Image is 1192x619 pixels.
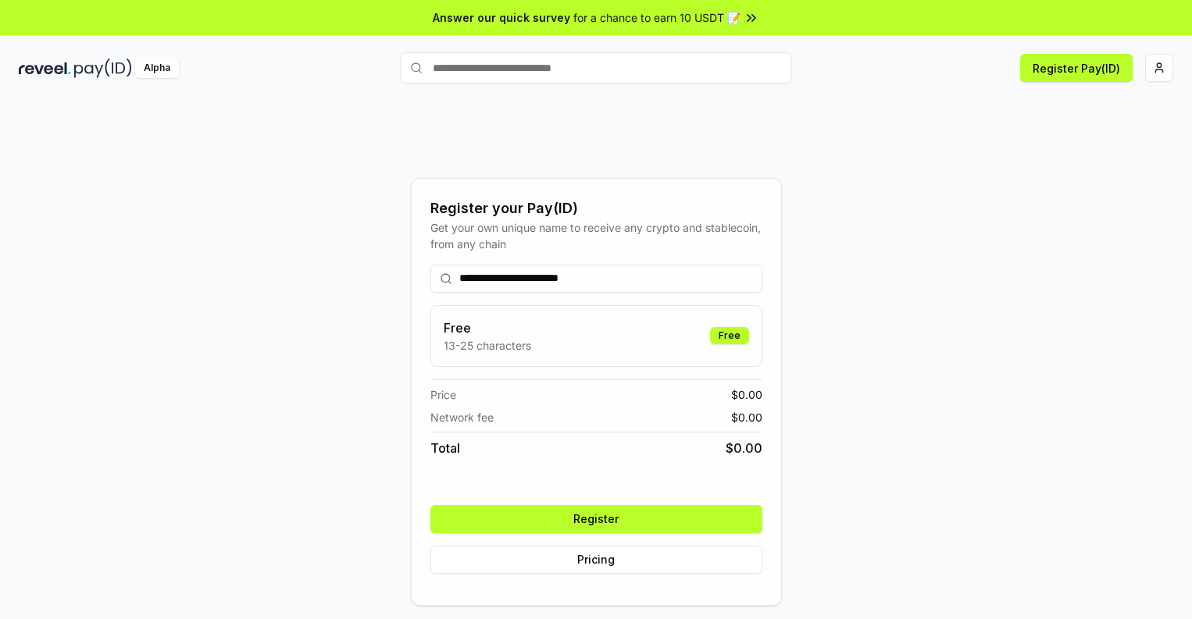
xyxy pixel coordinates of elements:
[726,439,762,457] span: $ 0.00
[430,386,456,403] span: Price
[19,59,71,78] img: reveel_dark
[430,546,762,574] button: Pricing
[430,219,762,252] div: Get your own unique name to receive any crypto and stablecoin, from any chain
[430,197,762,219] div: Register your Pay(ID)
[731,409,762,425] span: $ 0.00
[710,327,749,344] div: Free
[444,337,531,354] p: 13-25 characters
[1020,54,1133,82] button: Register Pay(ID)
[573,9,741,26] span: for a chance to earn 10 USDT 📝
[430,439,460,457] span: Total
[430,409,494,425] span: Network fee
[433,9,570,26] span: Answer our quick survey
[430,505,762,533] button: Register
[135,59,179,78] div: Alpha
[444,318,531,337] h3: Free
[731,386,762,403] span: $ 0.00
[74,59,132,78] img: pay_id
